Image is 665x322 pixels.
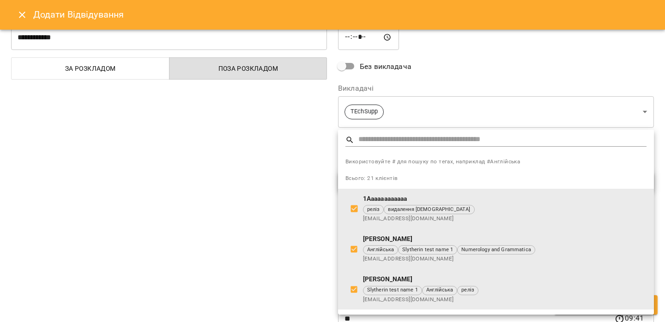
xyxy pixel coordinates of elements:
span: Slytherin test name 1 [399,246,457,254]
span: Slytherin test name 1 [363,286,422,294]
span: Англійська [423,286,457,294]
span: видалення [DEMOGRAPHIC_DATA] [384,206,474,214]
span: реліз [363,206,384,214]
p: [PERSON_NAME] [363,275,647,284]
span: Англійська [363,246,398,254]
span: Numerology and Grammatica [458,246,535,254]
p: [PERSON_NAME] [363,235,647,244]
span: [EMAIL_ADDRESS][DOMAIN_NAME] [363,254,647,264]
span: Використовуйте # для пошуку по тегах, наприклад #Англійська [345,157,647,167]
p: 1Aaaaaaaaaaaa [363,194,647,204]
span: [EMAIL_ADDRESS][DOMAIN_NAME] [363,295,647,304]
span: [EMAIL_ADDRESS][DOMAIN_NAME] [363,214,647,223]
span: Всього: 21 клієнтів [345,175,398,181]
span: реліз [458,286,478,294]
